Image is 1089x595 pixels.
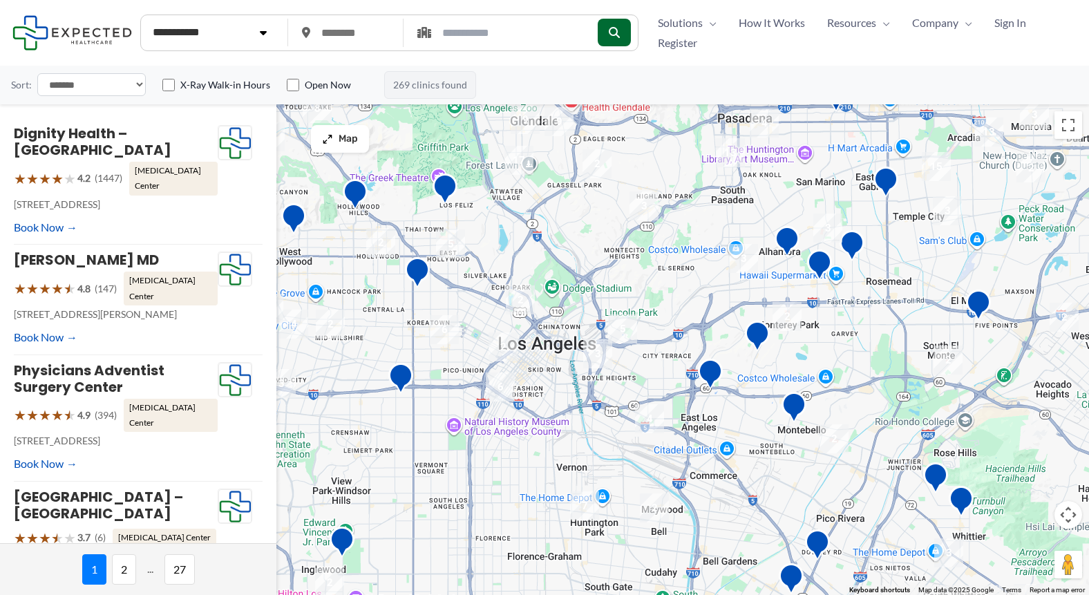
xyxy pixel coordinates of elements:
[14,487,183,523] a: [GEOGRAPHIC_DATA] – [GEOGRAPHIC_DATA]
[279,310,308,339] div: 4
[164,554,195,585] span: 27
[218,363,252,397] img: Expected Healthcare Logo
[51,276,64,301] span: ★
[430,315,459,344] div: 6
[95,280,117,298] span: (147)
[506,285,535,314] div: 2
[14,305,218,323] p: [STREET_ADDRESS][PERSON_NAME]
[922,152,951,181] div: 15
[64,525,76,551] span: ★
[745,321,770,356] div: Monterey Park Hospital AHMC
[1002,586,1021,594] a: Terms (opens in new tab)
[966,290,991,325] div: Centrelake Imaging &#8211; El Monte
[64,402,76,428] span: ★
[388,363,413,398] div: Western Convalescent Hospital
[267,369,296,398] div: 3
[782,392,806,427] div: Montebello Advanced Imaging
[14,124,171,160] a: Dignity Health – [GEOGRAPHIC_DATA]
[51,525,64,551] span: ★
[64,166,76,191] span: ★
[384,71,476,99] span: 269 clinics found
[570,491,599,520] div: 7
[180,78,270,92] label: X-Ray Walk-in Hours
[39,525,51,551] span: ★
[1054,501,1082,529] button: Map camera controls
[933,196,962,225] div: 3
[840,230,864,265] div: Diagnostic Medical Group
[64,276,76,301] span: ★
[647,12,728,33] a: SolutionsMenu Toggle
[1020,100,1049,129] div: 3
[366,228,395,257] div: 2
[958,12,972,33] span: Menu Toggle
[873,167,898,202] div: Unio Specialty Care – Gastroenterology – Temple City
[750,108,779,138] div: 4
[1054,551,1082,578] button: Drag Pegman onto the map to open Street View
[305,78,351,92] label: Open Now
[983,12,1037,33] a: Sign In
[489,332,518,361] div: 2
[635,404,664,433] div: 4
[77,406,91,424] span: 4.9
[124,272,218,305] span: [MEDICAL_DATA] Center
[629,191,659,220] div: 3
[26,166,39,191] span: ★
[26,402,39,428] span: ★
[1050,303,1079,332] div: 2
[77,280,91,298] span: 4.8
[974,117,1003,147] div: 13
[728,12,816,33] a: How It Works
[1016,153,1045,182] div: 2
[647,32,708,53] a: Register
[934,538,963,567] div: 3
[658,32,697,53] span: Register
[330,527,354,562] div: Inglewood Advanced Imaging
[658,12,703,33] span: Solutions
[918,586,994,594] span: Map data ©2025 Google
[311,125,369,153] button: Map
[77,529,91,547] span: 3.7
[849,585,910,595] button: Keyboard shortcuts
[807,249,832,285] div: Synergy Imaging Center
[14,402,26,428] span: ★
[14,276,26,301] span: ★
[544,107,574,136] div: 9
[343,179,368,214] div: Belmont Village Senior Living Hollywood Hills
[901,12,983,33] a: CompanyMenu Toggle
[218,252,252,287] img: Expected Healthcare Logo
[51,402,64,428] span: ★
[11,76,32,94] label: Sort:
[729,244,758,273] div: 3
[1054,111,1082,139] button: Toggle fullscreen view
[433,173,457,209] div: Hd Diagnostic Imaging
[775,226,799,261] div: Pacific Medical Imaging
[39,166,51,191] span: ★
[339,133,358,145] span: Map
[303,94,332,123] div: 8
[608,314,637,343] div: 5
[14,166,26,191] span: ★
[14,361,164,397] a: Physicians Adventist Surgery Center
[95,169,122,187] span: (1447)
[504,146,533,175] div: 17
[912,12,958,33] span: Company
[994,12,1026,33] span: Sign In
[511,105,540,134] div: 9
[322,133,333,144] img: Maximize
[14,432,218,450] p: [STREET_ADDRESS]
[113,529,216,547] span: [MEDICAL_DATA] Center
[218,126,252,160] img: Expected Healthcare Logo
[218,489,252,524] img: Expected Healthcare Logo
[934,346,963,375] div: 2
[876,12,890,33] span: Menu Toggle
[949,486,974,521] div: Mantro Mobile Imaging Llc
[703,12,717,33] span: Menu Toggle
[820,424,849,453] div: 2
[14,327,77,348] a: Book Now
[316,310,345,339] div: 2
[739,12,805,33] span: How It Works
[816,12,901,33] a: ResourcesMenu Toggle
[95,406,117,424] span: (394)
[805,529,830,565] div: Green Light Imaging
[773,302,802,331] div: 2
